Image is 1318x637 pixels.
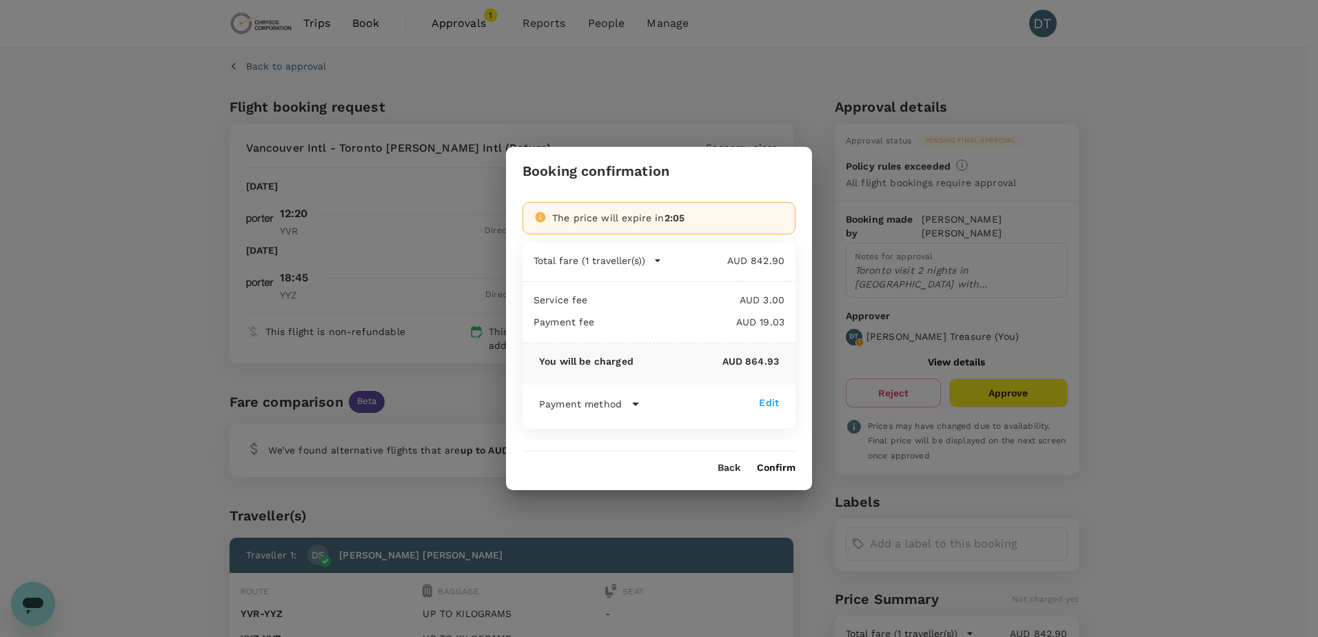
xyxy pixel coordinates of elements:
button: Back [718,463,740,474]
p: AUD 19.03 [595,315,784,329]
button: Confirm [757,463,795,474]
p: Service fee [534,293,588,307]
p: Payment method [539,397,622,411]
p: You will be charged [539,354,633,368]
button: Total fare (1 traveller(s)) [534,254,662,267]
p: AUD 3.00 [588,293,784,307]
p: AUD 842.90 [662,254,784,267]
div: The price will expire in [552,211,784,225]
h3: Booking confirmation [523,163,669,179]
p: Payment fee [534,315,595,329]
p: AUD 864.93 [633,354,779,368]
p: Total fare (1 traveller(s)) [534,254,645,267]
div: Edit [759,396,779,410]
span: 2:05 [665,212,685,223]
